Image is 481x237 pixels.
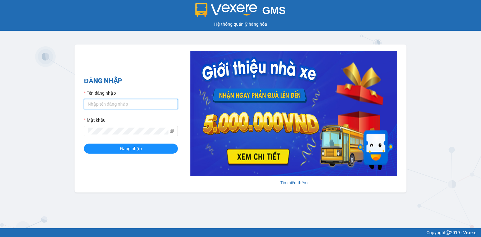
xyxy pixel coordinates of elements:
[84,99,178,109] input: Tên đăng nhập
[195,9,286,14] a: GMS
[120,145,142,152] span: Đăng nhập
[170,129,174,133] span: eye-invisible
[84,117,106,124] label: Mật khẩu
[84,90,116,97] label: Tên đăng nhập
[5,229,476,236] div: Copyright 2019 - Vexere
[2,21,479,28] div: Hệ thống quản lý hàng hóa
[84,144,178,154] button: Đăng nhập
[262,5,286,16] span: GMS
[446,230,450,235] span: copyright
[190,51,397,176] img: banner-0
[88,128,168,134] input: Mật khẩu
[84,76,178,86] h2: ĐĂNG NHẬP
[190,179,397,186] div: Tìm hiểu thêm
[195,3,257,17] img: logo 2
